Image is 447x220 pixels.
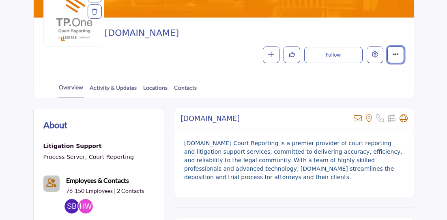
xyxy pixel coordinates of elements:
[66,176,129,184] b: Employees & Contacts
[43,176,60,192] a: Link of redirect to contact page
[43,141,134,152] div: Services to assist during litigation process
[43,141,134,152] a: Litigation Support
[43,118,67,131] h2: About
[64,199,79,214] img: Sarah B.
[58,83,84,98] a: Overview
[184,140,402,180] span: [DOMAIN_NAME] Court Reporting is a premier provider of court reporting and litigation support ser...
[66,176,129,185] a: Employees & Contacts
[43,154,87,160] a: Process Server,
[66,187,144,195] a: 76-150 Employees | 2 Contacts
[304,47,363,63] button: Follow
[89,83,137,97] a: Activity & Updates
[284,47,300,63] button: Like
[78,199,93,214] img: Hannah W.
[174,83,197,97] a: Contacts
[143,83,168,97] a: Locations
[367,47,383,63] button: Edit company
[105,28,400,38] h2: [DOMAIN_NAME]
[387,47,404,63] button: More details
[89,154,134,160] a: Court Reporting
[43,176,60,192] button: Contact-Employee Icon
[181,114,240,123] h2: TP.One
